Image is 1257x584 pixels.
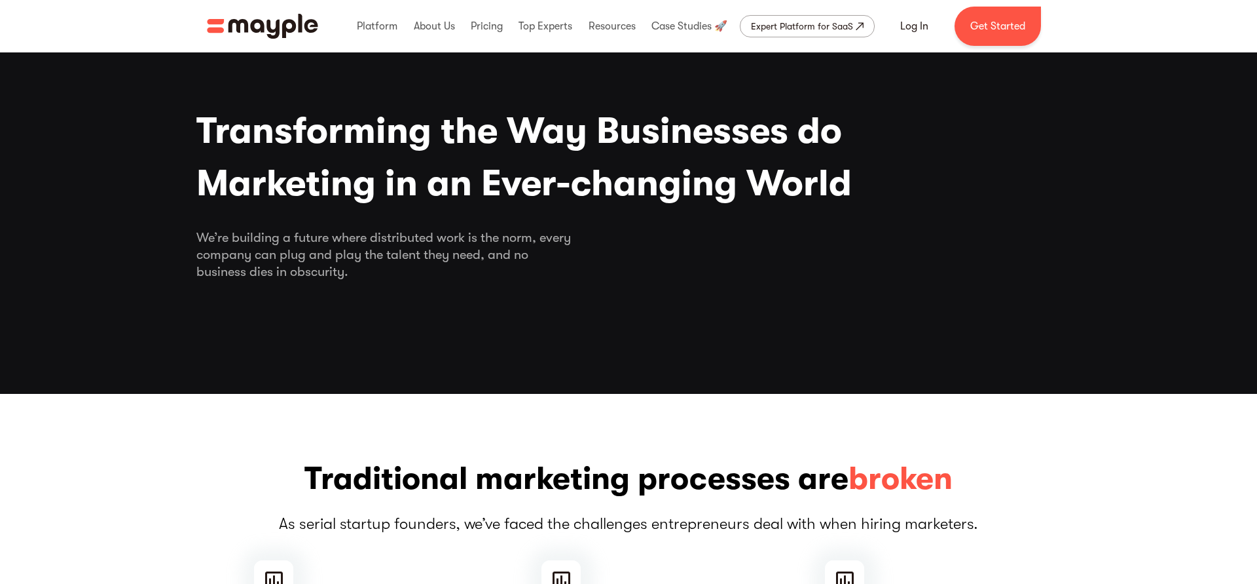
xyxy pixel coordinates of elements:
a: Get Started [955,7,1041,46]
a: Log In [884,10,944,42]
h3: Traditional marketing processes are [196,458,1061,500]
div: Expert Platform for SaaS [751,18,853,34]
p: As serial startup founders, we’ve faced the challenges entrepreneurs deal with when hiring market... [196,513,1061,534]
span: broken [848,458,953,500]
img: Mayple logo [207,14,318,39]
a: Expert Platform for SaaS [740,15,875,37]
div: Pricing [467,5,506,47]
span: company can plug and play the talent they need, and no [196,246,1061,263]
span: business dies in obscurity. [196,263,1061,281]
a: home [207,14,318,39]
div: Top Experts [515,5,575,47]
span: Marketing in an Ever-changing World [196,157,1061,210]
div: We’re building a future where distributed work is the norm, every [196,229,1061,281]
div: About Us [410,5,458,47]
div: Platform [354,5,401,47]
h1: Transforming the Way Businesses do [196,105,1061,210]
div: Resources [585,5,639,47]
